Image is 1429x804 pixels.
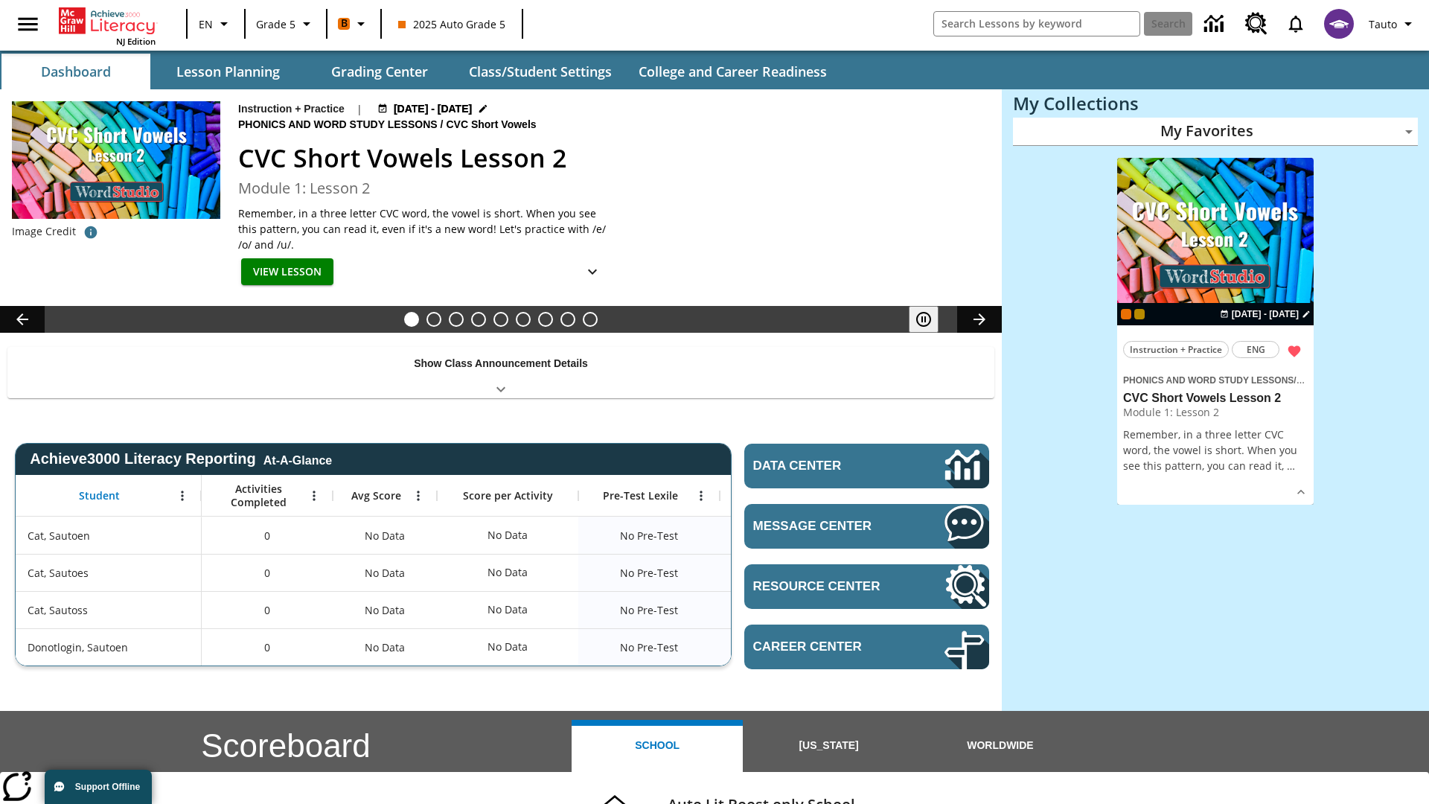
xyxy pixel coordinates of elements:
[620,528,678,543] span: No Pre-Test, Cat, Sautoen
[241,258,333,286] button: View Lesson
[305,54,454,89] button: Grading Center
[1290,481,1312,503] button: Show Details
[202,554,333,591] div: 0, Cat, Sautoes
[332,10,376,37] button: Boost Class color is orange. Change class color
[12,101,220,219] img: CVC Short Vowels Lesson 2.
[414,356,588,371] p: Show Class Announcement Details
[620,602,678,618] span: No Pre-Test, Cat, Sautoss
[744,444,989,488] a: Data Center
[603,489,678,502] span: Pre-Test Lexile
[753,639,900,654] span: Career Center
[238,117,441,133] span: Phonics and Word Study Lessons
[583,312,598,327] button: Slide 9 Sleepless in the Animal Kingdom
[30,450,332,468] span: Achieve3000 Literacy Reporting
[192,10,240,37] button: Language: EN, Select a language
[480,558,535,587] div: No Data, Cat, Sautoes
[1232,307,1299,321] span: [DATE] - [DATE]
[457,54,624,89] button: Class/Student Settings
[1287,459,1295,473] span: …
[264,528,270,543] span: 0
[79,489,120,502] span: Student
[333,591,437,628] div: No Data, Cat, Sautoss
[1,54,150,89] button: Dashboard
[480,520,535,550] div: No Data, Cat, Sautoen
[1130,342,1222,357] span: Instruction + Practice
[264,639,270,655] span: 0
[303,485,325,507] button: Open Menu
[1123,375,1294,386] span: Phonics and Word Study Lessons
[351,489,401,502] span: Avg Score
[1123,391,1308,406] h3: CVC Short Vowels Lesson 2
[1013,93,1418,114] h3: My Collections
[238,139,984,177] h2: CVC Short Vowels Lesson 2
[199,16,213,32] span: EN
[560,312,575,327] button: Slide 8 Making a Difference for the Planet
[116,36,156,47] span: NJ Edition
[264,565,270,581] span: 0
[250,10,322,37] button: Grade: Grade 5, Select a grade
[404,312,419,327] button: Slide 1 CVC Short Vowels Lesson 2
[1123,371,1308,388] span: Topic: Phonics and Word Study Lessons/CVC Short Vowels
[394,101,472,117] span: [DATE] - [DATE]
[238,101,345,117] p: Instruction + Practice
[45,770,152,804] button: Support Offline
[620,639,678,655] span: No Pre-Test, Donotlogin, Sautoen
[441,118,444,130] span: /
[6,2,50,46] button: Open side menu
[744,564,989,609] a: Resource Center, Will open in new tab
[743,720,914,772] button: [US_STATE]
[238,177,984,200] h3: Module 1: Lesson 2
[1324,9,1354,39] img: avatar image
[572,720,743,772] button: School
[202,628,333,666] div: 0, Donotlogin, Sautoen
[1123,341,1229,358] button: Instruction + Practice
[1281,338,1308,365] button: Remove from Favorites
[578,258,607,286] button: Show Details
[744,504,989,549] a: Message Center
[753,579,900,594] span: Resource Center
[341,14,348,33] span: B
[1121,309,1131,319] div: Current Class
[76,219,106,246] button: Image credit: TOXIC CAT/Shutterstock
[1217,307,1314,321] button: Aug 23 - Aug 23 Choose Dates
[407,485,429,507] button: Open Menu
[333,554,437,591] div: No Data, Cat, Sautoes
[480,632,535,662] div: No Data, Donotlogin, Sautoen
[1134,309,1145,319] div: New 2025 class
[426,312,441,327] button: Slide 2 Taking Movies to the X-Dimension
[744,625,989,669] a: Career Center
[171,485,194,507] button: Open Menu
[1294,372,1304,386] span: /
[620,565,678,581] span: No Pre-Test, Cat, Sautoes
[357,101,362,117] span: |
[1013,118,1418,146] div: My Favorites
[538,312,553,327] button: Slide 7 Career Lesson
[28,639,128,655] span: Donotlogin, Sautoen
[153,54,302,89] button: Lesson Planning
[1232,341,1279,358] button: ENG
[753,519,900,534] span: Message Center
[480,595,535,625] div: No Data, Cat, Sautoss
[753,459,894,473] span: Data Center
[1247,342,1265,357] span: ENG
[720,591,861,628] div: No Data, Cat, Sautoss
[59,6,156,36] a: Home
[909,306,953,333] div: Pause
[446,117,539,133] span: CVC Short Vowels
[209,482,307,509] span: Activities Completed
[471,312,486,327] button: Slide 4 What's the Big Idea?
[202,591,333,628] div: 0, Cat, Sautoss
[202,517,333,554] div: 0, Cat, Sautoen
[1297,375,1374,386] span: CVC Short Vowels
[1236,4,1276,44] a: Resource Center, Will open in new tab
[263,451,332,468] div: At-A-Glance
[463,489,553,502] span: Score per Activity
[1363,10,1423,37] button: Profile/Settings
[720,628,861,666] div: No Data, Donotlogin, Sautoen
[357,558,412,588] span: No Data
[7,347,994,398] div: Show Class Announcement Details
[516,312,531,327] button: Slide 6 Pre-release lesson
[720,554,861,591] div: No Data, Cat, Sautoes
[238,205,610,252] span: Remember, in a three letter CVC word, the vowel is short. When you see this pattern, you can read...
